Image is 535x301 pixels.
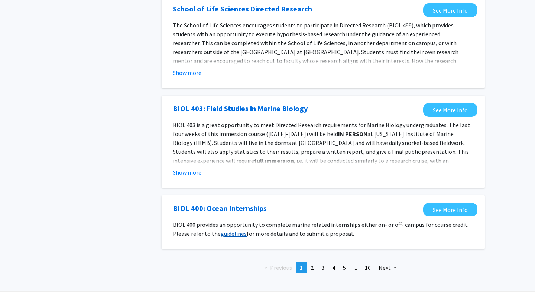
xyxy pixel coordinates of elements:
[270,264,292,271] span: Previous
[423,3,477,17] a: Opens in a new tab
[321,264,324,271] span: 3
[221,230,247,237] a: guidelines
[338,130,367,138] strong: IN PERSON
[423,203,477,216] a: Opens in a new tab
[6,268,32,295] iframe: Chat
[354,264,357,271] span: ...
[173,3,312,14] a: Opens in a new tab
[173,157,472,182] span: , i.e. it will be conducted similarly to a research cruise, with an expectation of full-time atte...
[332,264,335,271] span: 4
[375,262,400,273] a: Next page
[162,262,485,273] ul: Pagination
[300,264,303,271] span: 1
[173,168,201,177] button: Show more
[173,121,470,138] span: BIOL 403 is a great opportunity to meet Directed Research requirements for Marine Biology undergr...
[365,264,371,271] span: 10
[173,221,468,237] span: BIOL 400 provides an opportunity to complete marine related internships either on- or off- campus...
[311,264,314,271] span: 2
[173,203,267,214] a: Opens in a new tab
[173,21,461,82] span: The School of Life Sciences encourages students to participate in Directed Research (BIOL 499), w...
[247,230,354,237] span: for more details and to submit a proposal.
[173,103,308,114] a: Opens in a new tab
[254,157,294,164] strong: full immersion
[423,103,477,117] a: Opens in a new tab
[173,68,201,77] button: Show more
[343,264,346,271] span: 5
